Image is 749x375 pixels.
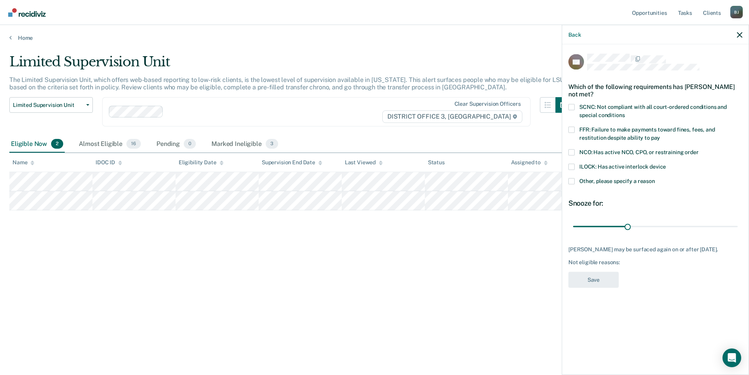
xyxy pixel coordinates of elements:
div: Not eligible reasons: [568,259,742,266]
div: Which of the following requirements has [PERSON_NAME] not met? [568,76,742,104]
div: Assigned to [511,159,548,166]
div: B J [730,6,743,18]
div: Name [12,159,34,166]
button: Back [568,31,581,38]
div: Clear supervision officers [454,101,521,107]
span: NCO: Has active NCO, CPO, or restraining order [579,149,699,155]
div: Pending [155,136,197,153]
div: IDOC ID [96,159,122,166]
img: Recidiviz [8,8,46,17]
div: Status [428,159,445,166]
span: DISTRICT OFFICE 3, [GEOGRAPHIC_DATA] [382,110,522,123]
div: Last Viewed [345,159,383,166]
span: ILOCK: Has active interlock device [579,163,666,169]
p: The Limited Supervision Unit, which offers web-based reporting to low-risk clients, is the lowest... [9,76,564,91]
div: Limited Supervision Unit [9,54,571,76]
span: Limited Supervision Unit [13,102,83,108]
span: SCNC: Not compliant with all court-ordered conditions and special conditions [579,103,727,118]
span: FFR: Failure to make payments toward fines, fees, and restitution despite ability to pay [579,126,715,140]
div: Eligibility Date [179,159,224,166]
span: Other, please specify a reason [579,178,655,184]
span: 2 [51,139,63,149]
button: Profile dropdown button [730,6,743,18]
span: 0 [184,139,196,149]
span: 16 [126,139,141,149]
a: Home [9,34,740,41]
div: Almost Eligible [77,136,142,153]
div: Open Intercom Messenger [722,348,741,367]
span: 3 [266,139,278,149]
div: Supervision End Date [262,159,322,166]
div: [PERSON_NAME] may be surfaced again on or after [DATE]. [568,246,742,252]
div: Marked Ineligible [210,136,280,153]
button: Save [568,272,619,288]
div: Eligible Now [9,136,65,153]
div: Snooze for: [568,199,742,207]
